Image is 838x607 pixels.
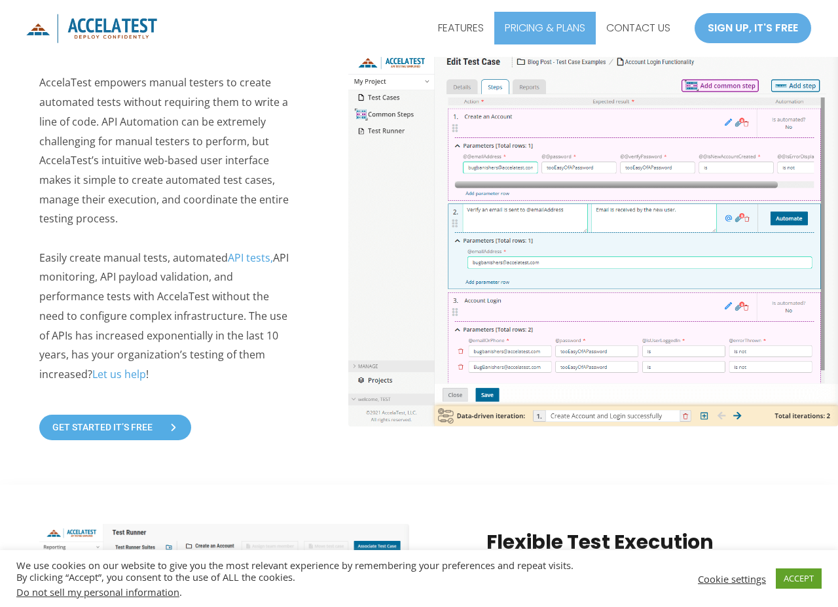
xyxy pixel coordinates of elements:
[486,528,714,556] strong: Flexible Test Execution
[698,573,766,585] a: Cookie settings
[428,12,494,44] a: FEATURES
[26,20,157,35] a: AccelaTest
[39,73,296,384] p: AccelaTest empowers manual testers to create automated tests without requiring them to write a li...
[428,12,681,44] nav: Site Navigation
[92,367,146,381] a: Let us help
[26,14,157,43] img: icon
[228,251,273,265] a: API tests,
[16,586,580,598] div: .
[16,559,580,598] div: We use cookies on our website to give you the most relevant experience by remembering your prefer...
[16,585,179,598] a: Do not sell my personal information
[596,12,681,44] a: CONTACT US
[348,50,838,427] img: AccelaTest makes it easy to automate manual test cases
[494,12,596,44] a: PRICING & PLANS
[776,568,822,589] a: ACCEPT
[52,423,153,432] span: GET STARTED IT’S FREE
[39,415,191,440] a: GET STARTED IT’S FREE
[694,12,812,44] a: SIGN UP, IT'S FREE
